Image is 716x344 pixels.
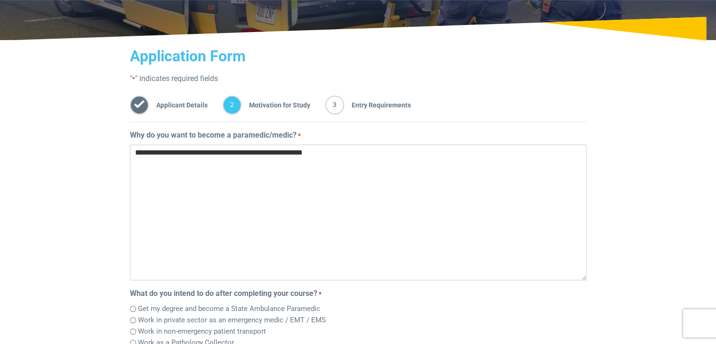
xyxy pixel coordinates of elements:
[130,288,587,299] legend: What do you intend to do after completing your course?
[138,326,266,337] label: Work in non-emergency patient transport
[130,73,587,84] p: " " indicates required fields
[130,130,301,141] label: Why do you want to become a paramedic/medic?
[241,96,310,115] span: Motivation for Study
[149,96,208,115] span: Applicant Details
[223,96,241,115] span: 2
[130,96,149,115] span: 1
[344,96,411,115] span: Entry Requirements
[138,315,326,326] label: Work in private sector as an emergency medic / EMT / EMS
[130,47,587,65] h2: Application Form
[325,96,344,115] span: 3
[138,303,320,314] label: Get my degree and become a State Ambulance Paramedic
